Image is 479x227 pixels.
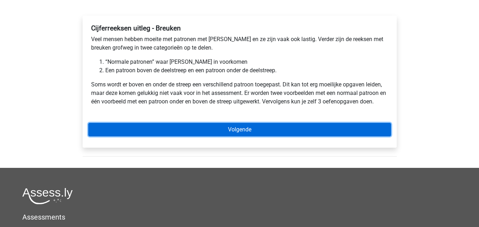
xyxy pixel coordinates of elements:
p: Soms wordt er boven en onder de streep een verschillend patroon toegepast. Dit kan tot erg moeili... [91,80,388,106]
h5: Assessments [22,213,457,221]
img: Assessly logo [22,188,73,204]
li: Een patroon boven de deelstreep en een patroon onder de deelstreep. [105,66,388,75]
p: Veel mensen hebben moeite met patronen met [PERSON_NAME] en ze zijn vaak ook lastig. Verder zijn ... [91,35,388,52]
li: “Normale patronen” waar [PERSON_NAME] in voorkomen [105,58,388,66]
b: Cijferreeksen uitleg - Breuken [91,24,181,32]
a: Volgende [88,123,391,136]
